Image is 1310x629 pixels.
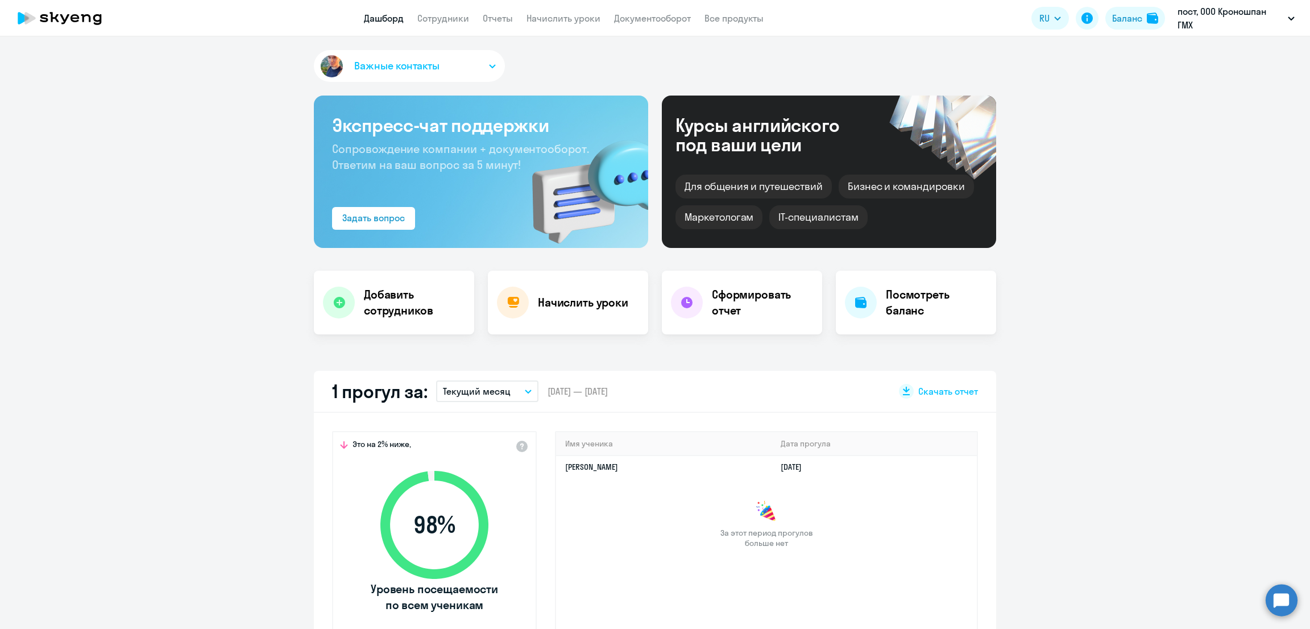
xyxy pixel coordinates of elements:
button: Балансbalance [1105,7,1165,30]
div: Бизнес и командировки [839,175,974,198]
button: RU [1031,7,1069,30]
a: [PERSON_NAME] [565,462,618,472]
a: Начислить уроки [527,13,600,24]
a: Документооборот [614,13,691,24]
span: Это на 2% ниже, [353,439,411,453]
span: 98 % [369,511,500,539]
a: Все продукты [704,13,764,24]
div: Для общения и путешествий [675,175,832,198]
span: Важные контакты [354,59,440,73]
img: bg-img [516,120,648,248]
button: Текущий месяц [436,380,538,402]
div: Маркетологам [675,205,762,229]
span: За этот период прогулов больше нет [719,528,814,548]
span: RU [1039,11,1050,25]
span: Сопровождение компании + документооборот. Ответим на ваш вопрос за 5 минут! [332,142,589,172]
button: Задать вопрос [332,207,415,230]
h4: Начислить уроки [538,295,628,311]
span: Скачать отчет [918,385,978,398]
h4: Добавить сотрудников [364,287,465,318]
button: Важные контакты [314,50,505,82]
h3: Экспресс-чат поддержки [332,114,630,136]
div: Баланс [1112,11,1142,25]
div: IT-специалистам [769,205,867,229]
button: пост, ООО Кроношпан ГМХ [1172,5,1300,32]
h4: Сформировать отчет [712,287,813,318]
a: Отчеты [483,13,513,24]
img: avatar [318,53,345,80]
div: Курсы английского под ваши цели [675,115,870,154]
p: пост, ООО Кроношпан ГМХ [1178,5,1283,32]
a: [DATE] [781,462,811,472]
h4: Посмотреть баланс [886,287,987,318]
span: [DATE] — [DATE] [548,385,608,398]
th: Дата прогула [772,432,977,456]
span: Уровень посещаемости по всем ученикам [369,581,500,613]
a: Дашборд [364,13,404,24]
a: Сотрудники [417,13,469,24]
th: Имя ученика [556,432,772,456]
h2: 1 прогул за: [332,380,427,403]
img: balance [1147,13,1158,24]
img: congrats [755,500,778,523]
p: Текущий месяц [443,384,511,398]
div: Задать вопрос [342,211,405,225]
